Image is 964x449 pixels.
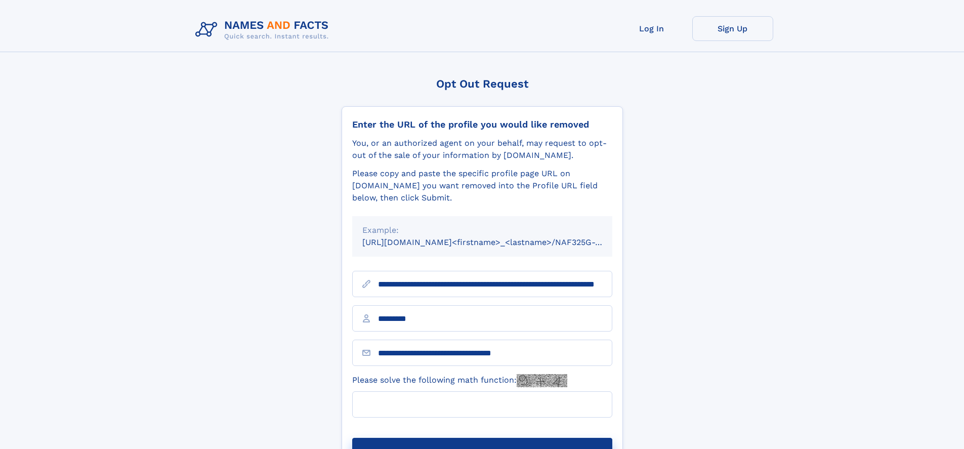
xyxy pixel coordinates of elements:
[352,374,567,387] label: Please solve the following math function:
[352,168,612,204] div: Please copy and paste the specific profile page URL on [DOMAIN_NAME] you want removed into the Pr...
[611,16,692,41] a: Log In
[352,119,612,130] div: Enter the URL of the profile you would like removed
[362,237,632,247] small: [URL][DOMAIN_NAME]<firstname>_<lastname>/NAF325G-xxxxxxxx
[191,16,337,44] img: Logo Names and Facts
[352,137,612,161] div: You, or an authorized agent on your behalf, may request to opt-out of the sale of your informatio...
[342,77,623,90] div: Opt Out Request
[692,16,773,41] a: Sign Up
[362,224,602,236] div: Example:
